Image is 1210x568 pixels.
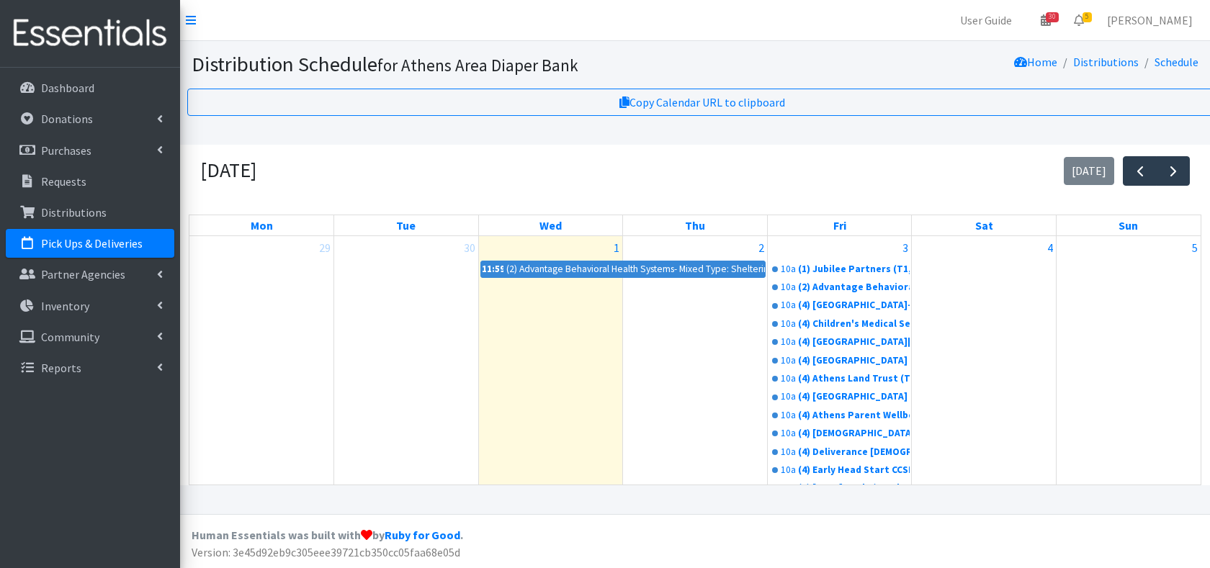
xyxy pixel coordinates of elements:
[1044,236,1056,259] a: October 4, 2025
[461,236,478,259] a: September 30, 2025
[6,292,174,320] a: Inventory
[769,425,910,442] a: 10a(4) [DEMOGRAPHIC_DATA] (T2,40)
[769,297,910,314] a: 10a(4) [GEOGRAPHIC_DATA]-Oconee CASA (T2, 40)
[769,443,910,461] a: 10a(4) Deliverance [DEMOGRAPHIC_DATA] (T2, 40)
[1083,12,1092,22] span: 5
[900,236,911,259] a: October 3, 2025
[1095,6,1204,35] a: [PERSON_NAME]
[756,236,767,259] a: October 2, 2025
[769,461,910,479] a: 10a(4) Early Head Start CCSD (T4, 100)
[1062,6,1095,35] a: 5
[781,408,796,423] div: 10a
[41,236,143,251] p: Pick Ups & Deliveries
[6,198,174,227] a: Distributions
[769,333,910,351] a: 10a(4) [GEOGRAPHIC_DATA][DEMOGRAPHIC_DATA] ([MEDICAL_DATA],50)
[1064,157,1115,185] button: [DATE]
[798,463,910,477] div: (4) Early Head Start CCSD (T4, 100)
[537,215,565,235] a: Wednesday
[1123,156,1157,186] button: Previous month
[611,236,622,259] a: October 1, 2025
[6,9,174,58] img: HumanEssentials
[6,136,174,165] a: Purchases
[480,261,766,278] a: 11:59p(2) Advantage Behavioral Health Systems- Mixed Type: Sheltering subset (T1, 10s; 10ns)
[6,323,174,351] a: Community
[781,371,796,386] div: 10a
[41,112,93,126] p: Donations
[798,371,910,386] div: (4) Athens Land Trust (T1, 20)
[798,426,910,441] div: (4) [DEMOGRAPHIC_DATA] (T2,40)
[1073,55,1139,69] a: Distributions
[781,481,796,495] div: 10a
[41,299,89,313] p: Inventory
[481,261,503,277] div: 11:59p
[972,215,996,235] a: Saturday
[6,260,174,289] a: Partner Agencies
[781,353,796,368] div: 10a
[1156,156,1190,186] button: Next month
[781,426,796,441] div: 10a
[1029,6,1062,35] a: 30
[769,407,910,424] a: 10a(4) Athens Parent Wellbeing (T2, 35)
[769,388,910,405] a: 10a(4) [GEOGRAPHIC_DATA] (T2, 30)
[6,353,174,382] a: Reports
[1155,55,1198,69] a: Schedule
[6,229,174,258] a: Pick Ups & Deliveries
[798,280,910,294] div: (2) Advantage Behavioral Health Systems- Mixed Type: Sheltering subset (T1, 10s; 10ns)
[1189,236,1201,259] a: October 5, 2025
[798,262,910,276] div: (1) Jubilee Partners (T1, 10)
[798,481,910,495] div: (4) [DATE] Seals (Head Start) [GEOGRAPHIC_DATA] (T2, 45)
[41,205,107,220] p: Distributions
[798,408,910,423] div: (4) Athens Parent Wellbeing (T2, 35)
[830,215,849,235] a: Friday
[798,389,910,404] div: (4) [GEOGRAPHIC_DATA] (T2, 30)
[798,317,910,331] div: (4) Children's Medical Service ([MEDICAL_DATA], 75)
[192,545,460,559] span: Version: 3e45d92eb9c305eee39721cb350cc05faa68e05d
[769,352,910,369] a: 10a(4) [GEOGRAPHIC_DATA] Free Clinic-[PERSON_NAME][GEOGRAPHIC_DATA] (T1, 10)
[682,215,708,235] a: Thursday
[6,73,174,102] a: Dashboard
[781,445,796,459] div: 10a
[506,261,765,277] div: (2) Advantage Behavioral Health Systems- Mixed Type: Sheltering subset (T1, 10s; 10ns)
[798,335,910,349] div: (4) [GEOGRAPHIC_DATA][DEMOGRAPHIC_DATA] ([MEDICAL_DATA],50)
[248,215,276,235] a: Monday
[781,280,796,294] div: 10a
[781,317,796,331] div: 10a
[769,315,910,333] a: 10a(4) Children's Medical Service ([MEDICAL_DATA], 75)
[781,389,796,404] div: 10a
[41,361,81,375] p: Reports
[41,143,91,158] p: Purchases
[6,167,174,196] a: Requests
[781,262,796,276] div: 10a
[6,104,174,133] a: Donations
[769,370,910,387] a: 10a(4) Athens Land Trust (T1, 20)
[192,52,775,77] h1: Distribution Schedule
[798,445,910,459] div: (4) Deliverance [DEMOGRAPHIC_DATA] (T2, 40)
[41,267,125,281] p: Partner Agencies
[41,81,94,95] p: Dashboard
[949,6,1023,35] a: User Guide
[41,330,99,344] p: Community
[781,335,796,349] div: 10a
[393,215,418,235] a: Tuesday
[798,298,910,312] div: (4) [GEOGRAPHIC_DATA]-Oconee CASA (T2, 40)
[769,479,910,497] a: 10a(4) [DATE] Seals (Head Start) [GEOGRAPHIC_DATA] (T2, 45)
[200,158,256,183] h2: [DATE]
[1014,55,1057,69] a: Home
[769,261,910,278] a: 10a(1) Jubilee Partners (T1, 10)
[798,353,910,368] div: (4) [GEOGRAPHIC_DATA] Free Clinic-[PERSON_NAME][GEOGRAPHIC_DATA] (T1, 10)
[781,298,796,312] div: 10a
[316,236,333,259] a: September 29, 2025
[41,174,86,189] p: Requests
[192,528,463,542] strong: Human Essentials was built with by .
[1116,215,1141,235] a: Sunday
[377,55,578,76] small: for Athens Area Diaper Bank
[781,463,796,477] div: 10a
[1046,12,1059,22] span: 30
[769,279,910,296] a: 10a(2) Advantage Behavioral Health Systems- Mixed Type: Sheltering subset (T1, 10s; 10ns)
[385,528,460,542] a: Ruby for Good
